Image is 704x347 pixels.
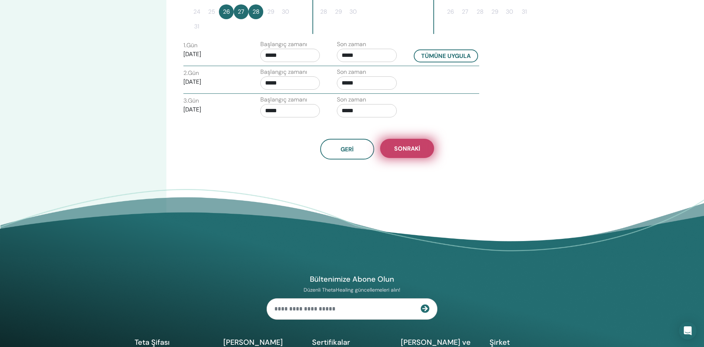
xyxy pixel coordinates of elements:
font: 30 [349,8,357,16]
font: 29 [267,8,274,16]
font: 27 [238,8,244,16]
button: Tümüne uygula [414,49,478,62]
button: Geri [320,139,374,159]
font: 28 [477,8,484,16]
font: 30 [506,8,513,16]
font: Geri [341,145,353,153]
font: 28 [320,8,327,16]
font: 28 [253,8,260,16]
font: Başlangıç zamanı [260,40,307,48]
font: 1. [183,41,186,49]
font: Teta Şifası [135,337,170,347]
font: Gün [186,41,197,49]
font: Sertifikalar [312,337,350,347]
font: Son zaman [337,40,366,48]
font: 24 [193,8,200,16]
font: 29 [491,8,498,16]
font: Bültenimize Abone Olun [310,274,394,284]
font: 31 [522,8,527,16]
font: 26 [223,8,230,16]
font: Başlangıç zamanı [260,68,307,76]
font: [DATE] [183,78,201,86]
font: Başlangıç zamanı [260,96,307,103]
font: 29 [335,8,342,16]
font: Düzenli ThetaHealing güncellemeleri alın! [304,286,400,293]
font: Şirket [490,337,510,347]
font: 27 [462,8,468,16]
font: 31 [194,23,199,30]
font: [DATE] [183,106,201,113]
font: 30 [282,8,289,16]
button: Sonraki [380,139,434,158]
font: Son zaman [337,96,366,103]
font: Son zaman [337,68,366,76]
font: 25 [208,8,215,16]
font: Gün [188,69,199,77]
font: 2. [183,69,188,77]
font: [DATE] [183,50,201,58]
font: Gün [188,97,199,104]
font: 3. [183,97,188,104]
font: 26 [447,8,454,16]
font: Tümüne uygula [421,52,471,60]
div: Intercom Messenger'ı açın [679,322,697,340]
font: Sonraki [394,145,420,152]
